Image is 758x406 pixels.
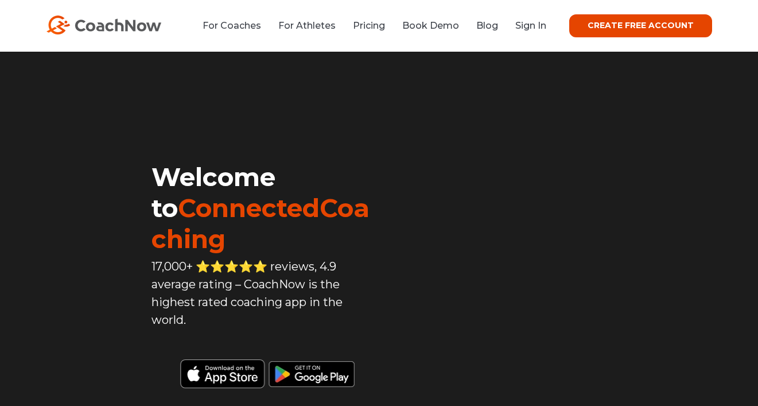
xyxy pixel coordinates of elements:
[151,260,343,327] span: 17,000+ ⭐️⭐️⭐️⭐️⭐️ reviews, 4.9 average rating – CoachNow is the highest rated coaching app in th...
[151,354,379,388] img: Black Download CoachNow on the App Store Button
[278,20,336,31] a: For Athletes
[476,20,498,31] a: Blog
[402,20,459,31] a: Book Demo
[203,20,261,31] a: For Coaches
[515,20,546,31] a: Sign In
[353,20,385,31] a: Pricing
[46,16,161,34] img: CoachNow Logo
[569,14,712,37] a: CREATE FREE ACCOUNT
[151,161,379,254] h1: Welcome to
[151,192,370,254] span: ConnectedCoaching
